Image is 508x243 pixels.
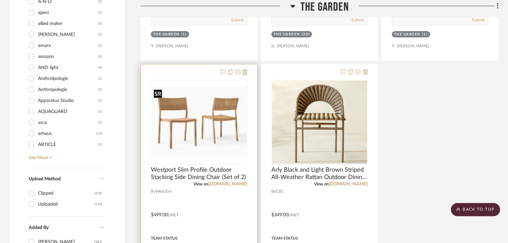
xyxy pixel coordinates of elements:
[151,188,156,195] span: By
[38,117,98,128] div: arca
[96,128,102,139] div: (13)
[98,95,102,106] div: (1)
[38,40,98,51] div: amara
[38,188,94,199] div: Clipped
[38,95,98,106] div: Apparatus Studio
[98,40,102,51] div: (1)
[151,235,178,241] div: Team Status
[302,32,310,37] div: (20)
[38,18,98,29] div: allied maker
[271,188,276,195] span: By
[38,29,98,40] div: [PERSON_NAME]
[151,166,247,181] span: Westport Slim Profile Outdoor Stacking Side Dining Chair (Set of 2)
[38,106,98,117] div: AQUAGUARD
[98,18,102,29] div: (5)
[151,80,247,164] div: 0
[156,188,172,195] span: West Elm
[27,150,104,161] a: See More +
[451,203,500,216] scroll-to-top-button: BACK TO TOP
[314,182,329,186] span: View on
[276,188,284,195] span: CB2
[98,51,102,62] div: (5)
[29,225,49,230] span: Added By
[422,32,428,37] div: (1)
[94,199,102,210] div: (130)
[38,128,96,139] div: arhaus
[94,188,102,199] div: (438)
[271,166,368,181] span: Arly Black and Light Brown Striped All-Weather Rattan Outdoor Dining Chair
[394,32,421,37] div: The Garden
[272,80,367,164] img: Arly Black and Light Brown Striped All-Weather Rattan Outdoor Dining Chair
[351,17,364,23] button: Submit
[98,7,102,18] div: (1)
[153,32,180,37] div: The Garden
[38,73,98,84] div: Anthrolpologie
[194,182,208,186] span: View on
[329,182,368,186] a: [DOMAIN_NAME]
[38,199,94,210] div: Uploaded
[208,182,247,186] a: [DOMAIN_NAME]
[274,32,300,37] div: The Garden
[38,7,98,18] div: ajami
[98,139,102,150] div: (1)
[272,80,367,164] div: 0
[152,87,247,157] img: Westport Slim Profile Outdoor Stacking Side Dining Chair (Set of 2)
[181,32,187,37] div: (1)
[98,73,102,84] div: (1)
[38,84,98,95] div: Anthropologie
[29,177,61,181] span: Upload Method
[271,235,298,241] div: Team Status
[98,84,102,95] div: (1)
[38,139,98,150] div: ARTICLE
[98,106,102,117] div: (1)
[98,29,102,40] div: (1)
[38,51,98,62] div: amazon
[38,62,98,73] div: AND light
[98,117,102,128] div: (1)
[98,62,102,73] div: (4)
[231,17,244,23] button: Submit
[472,17,485,23] button: Submit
